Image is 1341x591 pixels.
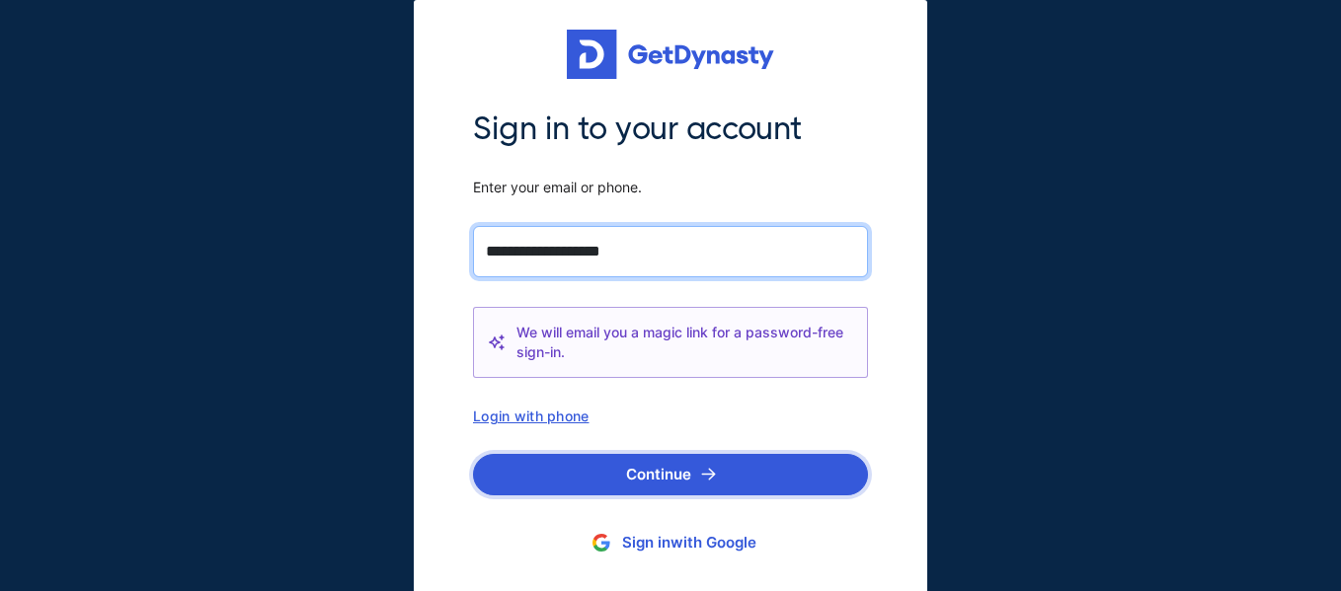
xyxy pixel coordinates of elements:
div: Login with phone [473,407,868,424]
img: Get started for free with Dynasty Trust Company [567,30,774,79]
span: Sign in to your account [473,109,868,150]
span: Enter your email or phone. [473,179,868,196]
span: We will email you a magic link for a password-free sign-in. [516,323,852,362]
button: Continue [473,454,868,495]
button: Sign inwith Google [473,525,868,561]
